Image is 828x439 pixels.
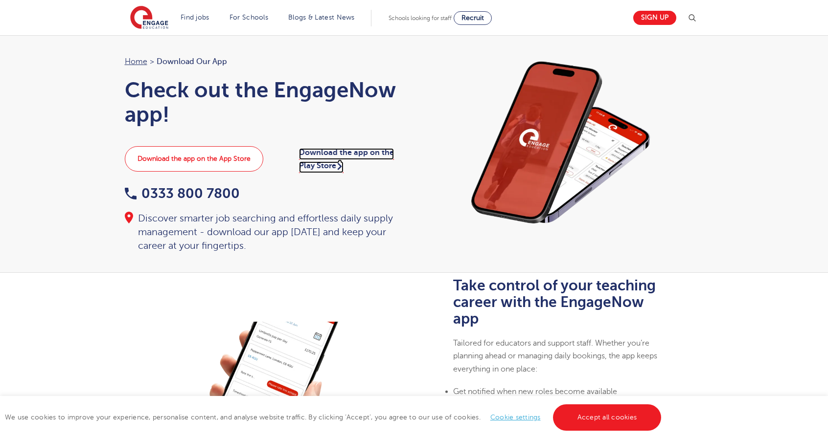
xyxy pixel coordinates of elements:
a: Home [125,57,147,66]
div: Discover smarter job searching and effortless daily supply management - download our app [DATE] a... [125,212,405,253]
a: 0333 800 7800 [125,186,240,201]
span: Schools looking for staff [389,15,452,22]
a: Download the app on the App Store [125,146,263,172]
a: Recruit [454,11,492,25]
a: For Schools [230,14,268,21]
a: Download the app on the Play Store [299,148,394,173]
a: Find jobs [181,14,209,21]
b: Take control of your teaching career with the EngageNow app [453,277,656,327]
span: Get notified when new roles become available [453,387,617,396]
a: Accept all cookies [553,404,662,431]
span: We use cookies to improve your experience, personalise content, and analyse website traffic. By c... [5,414,664,421]
a: Blogs & Latest News [288,14,355,21]
nav: breadcrumb [125,55,405,68]
span: Tailored for educators and support staff. Whether you’re planning ahead or managing daily booking... [453,339,657,373]
img: Engage Education [130,6,168,30]
span: Download our app [157,55,227,68]
span: Recruit [461,14,484,22]
a: Sign up [633,11,676,25]
span: > [150,57,154,66]
a: Cookie settings [490,414,541,421]
h1: Check out the EngageNow app! [125,78,405,127]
